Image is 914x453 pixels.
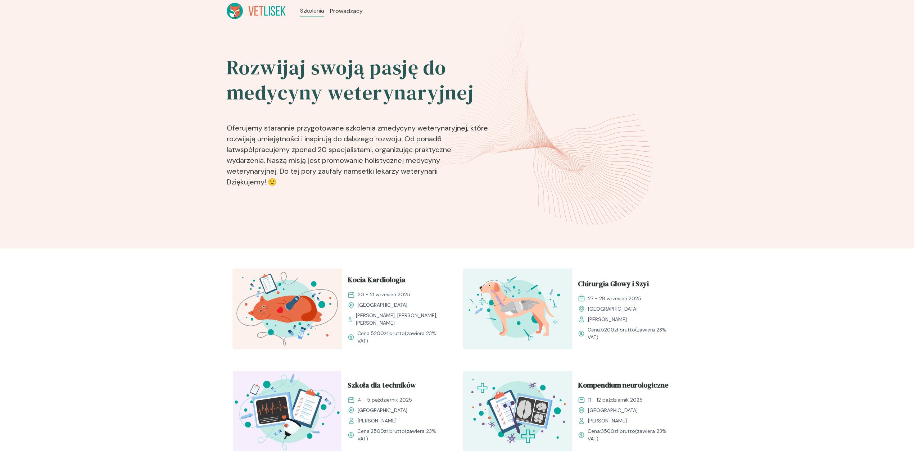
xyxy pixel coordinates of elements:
span: [GEOGRAPHIC_DATA] [358,407,407,414]
span: Chirurgia Głowy i Szyi [578,278,649,292]
span: 20 - 21 wrzesień 2025 [358,291,410,298]
span: [GEOGRAPHIC_DATA] [358,301,407,309]
span: [PERSON_NAME] [358,417,397,425]
span: 2500 zł brutto [371,428,405,434]
a: Prowadzący [330,7,363,15]
span: 4 - 5 październik 2025 [358,396,412,404]
span: [PERSON_NAME] [588,316,627,323]
img: eventsPhotosRoll2.png [494,51,669,193]
span: Cena: (zawiera 23% VAT) [588,326,676,341]
img: Z2B_FZbqstJ98k08_Technicy_T.svg [232,371,342,451]
span: 11 - 12 październik 2025 [588,396,643,404]
span: Cena: (zawiera 23% VAT) [357,330,445,345]
a: Szkolenia [300,6,324,15]
b: ponad 20 specjalistami [295,145,372,154]
span: Cena: (zawiera 23% VAT) [357,427,445,443]
img: aHfXlEMqNJQqH-jZ_KociaKardio_T.svg [232,269,342,349]
span: Kompendium neurologiczne [578,380,669,393]
span: [PERSON_NAME] [588,417,627,425]
span: Szkoła dla techników [348,380,416,393]
img: ZqFXfB5LeNNTxeHy_ChiruGS_T.svg [463,269,572,349]
b: setki lekarzy weterynarii [358,166,438,176]
span: [PERSON_NAME], [PERSON_NAME], [PERSON_NAME] [356,312,445,327]
span: 3500 zł brutto [601,428,635,434]
span: 27 - 28 wrzesień 2025 [588,295,641,302]
p: Oferujemy starannie przygotowane szkolenia z , które rozwijają umiejętności i inspirują do dalsze... [227,111,489,190]
h2: Rozwijaj swoją pasję do medycyny weterynaryjnej [227,55,489,105]
img: Z2B805bqstJ98kzs_Neuro_T.svg [463,371,572,451]
b: medycyny weterynaryjnej [381,123,467,133]
a: Chirurgia Głowy i Szyi [578,278,676,292]
a: Kompendium neurologiczne [578,380,676,393]
span: [GEOGRAPHIC_DATA] [588,407,638,414]
a: Kocia Kardiologia [348,274,445,288]
span: 5200 zł brutto [371,330,405,337]
span: Cena: (zawiera 23% VAT) [588,427,676,443]
a: Szkoła dla techników [348,380,445,393]
span: [GEOGRAPHIC_DATA] [588,305,638,313]
span: Kocia Kardiologia [348,274,406,288]
span: 5200 zł brutto [601,326,635,333]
